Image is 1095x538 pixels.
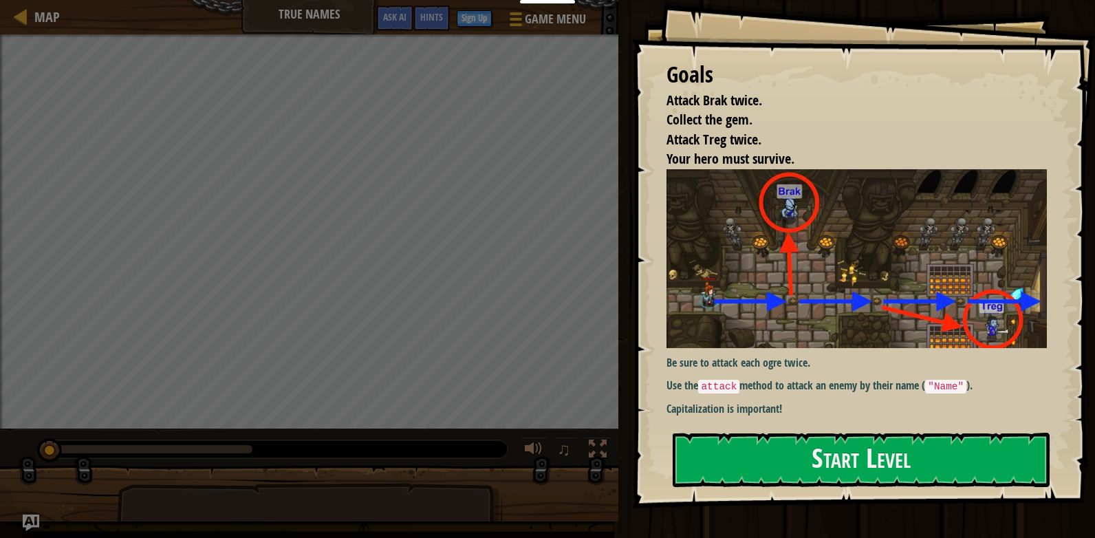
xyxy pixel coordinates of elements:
p: Be sure to attack each ogre twice. [666,355,1057,371]
code: "Name" [925,380,966,394]
li: Your hero must survive. [649,149,1043,169]
span: Map [34,8,60,26]
button: Toggle fullscreen [584,437,611,465]
img: True names [666,169,1057,348]
p: Use the method to attack an enemy by their name ( ). [666,378,1057,394]
div: Goals [666,59,1047,91]
button: Ask AI [376,6,413,31]
button: Adjust volume [520,437,547,465]
span: Attack Brak twice. [666,91,762,109]
span: Hints [420,10,443,23]
button: Sign Up [457,10,492,27]
li: Attack Treg twice. [649,130,1043,150]
li: Collect the gem. [649,110,1043,130]
span: ♫ [557,439,571,460]
code: attack [698,380,739,394]
span: Attack Treg twice. [666,130,761,149]
span: Your hero must survive. [666,149,794,168]
button: Ask AI [23,515,39,531]
button: ♫ [554,437,578,465]
span: Ask AI [383,10,406,23]
span: Game Menu [525,10,586,28]
li: Attack Brak twice. [649,91,1043,111]
button: Start Level [673,433,1050,487]
a: Map [28,8,60,26]
span: Collect the gem. [666,110,752,129]
button: Game Menu [499,6,594,38]
p: Capitalization is important! [666,401,1057,417]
